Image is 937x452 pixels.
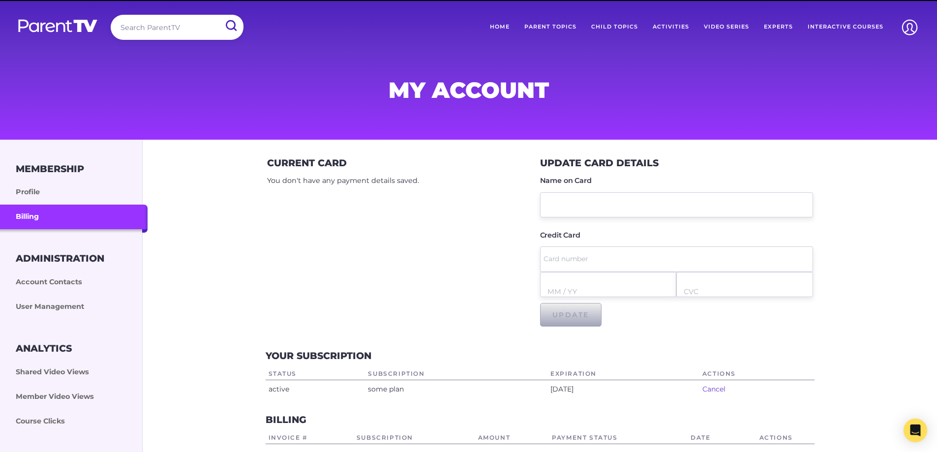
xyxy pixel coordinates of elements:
[365,368,547,380] th: Subscription
[544,246,809,271] input: Card number
[266,350,371,362] h3: Your subscription
[540,303,602,327] button: Update
[897,15,922,40] img: Account
[702,385,725,393] a: Cancel
[365,380,547,398] td: some plan
[549,432,688,444] th: Payment Status
[800,15,891,39] a: Interactive Courses
[540,157,659,169] h3: Update Card Details
[111,15,243,40] input: Search ParentTV
[266,368,365,380] th: Status
[16,343,72,354] h3: Analytics
[17,19,98,33] img: parenttv-logo-white.4c85aaf.svg
[699,368,815,380] th: Actions
[547,368,699,380] th: Expiration
[475,432,549,444] th: Amount
[16,163,84,175] h3: Membership
[483,15,517,39] a: Home
[904,419,927,442] div: Open Intercom Messenger
[584,15,645,39] a: Child Topics
[696,15,756,39] a: Video Series
[266,432,354,444] th: Invoice #
[540,232,580,239] label: Credit Card
[266,380,365,398] td: active
[218,15,243,37] input: Submit
[16,253,104,264] h3: Administration
[756,15,800,39] a: Experts
[266,414,306,425] h3: Billing
[645,15,696,39] a: Activities
[547,279,669,304] input: MM / YY
[540,177,592,184] label: Name on Card
[738,432,815,444] th: Actions
[232,80,706,100] h1: My Account
[547,380,699,398] td: [DATE]
[354,432,475,444] th: Subscription
[684,279,806,304] input: CVC
[267,175,540,187] p: You don't have any payment details saved.
[517,15,584,39] a: Parent Topics
[267,157,347,169] h3: Current Card
[688,432,738,444] th: Date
